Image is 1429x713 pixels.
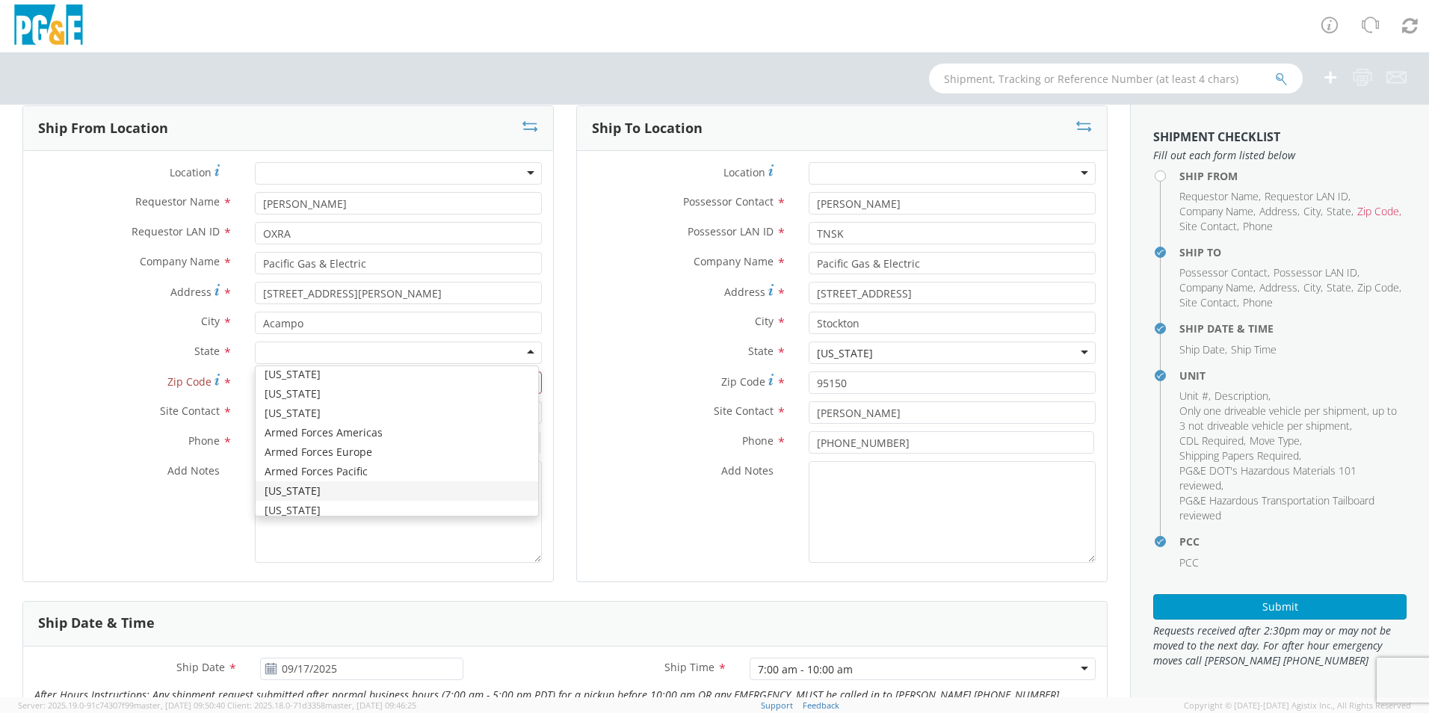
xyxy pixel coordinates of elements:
span: State [1327,280,1351,294]
span: Copyright © [DATE]-[DATE] Agistix Inc., All Rights Reserved [1184,700,1411,712]
li: , [1179,404,1403,433]
span: Phone [1243,219,1273,233]
span: Ship Date [176,660,225,674]
div: 7:00 am - 10:00 am [758,662,853,677]
h4: Ship From [1179,170,1407,182]
span: master, [DATE] 09:46:25 [325,700,416,711]
li: , [1215,389,1271,404]
span: Requestor LAN ID [1265,189,1348,203]
li: , [1179,295,1239,310]
li: , [1250,433,1302,448]
div: [US_STATE] [256,481,537,501]
li: , [1327,280,1354,295]
li: , [1259,204,1300,219]
div: [US_STATE] [256,384,537,404]
button: Submit [1153,594,1407,620]
span: Requestor Name [135,194,220,209]
li: , [1179,433,1246,448]
span: Phone [188,433,220,448]
li: , [1274,265,1359,280]
span: Ship Time [664,660,714,674]
span: Company Name [1179,280,1253,294]
span: Client: 2025.18.0-71d3358 [227,700,416,711]
li: , [1179,189,1261,204]
li: , [1303,204,1323,219]
span: Company Name [694,254,774,268]
div: [US_STATE] [256,501,537,520]
span: City [1303,204,1321,218]
span: Phone [1243,295,1273,309]
span: Possessor LAN ID [1274,265,1357,280]
span: Site Contact [1179,219,1237,233]
li: , [1179,342,1227,357]
span: CDL Required [1179,433,1244,448]
h4: Ship Date & Time [1179,323,1407,334]
div: Armed Forces Americas [256,423,537,442]
li: , [1179,280,1256,295]
span: State [194,344,220,358]
span: PCC [1179,555,1199,570]
span: Fill out each form listed below [1153,148,1407,163]
div: Armed Forces Pacific [256,462,537,481]
span: Site Contact [714,404,774,418]
span: Requestor LAN ID [132,224,220,238]
span: Company Name [1179,204,1253,218]
span: Description [1215,389,1268,403]
div: Armed Forces Europe [256,442,537,462]
span: Possessor LAN ID [688,224,774,238]
span: Site Contact [1179,295,1237,309]
li: , [1179,265,1270,280]
span: Add Notes [721,463,774,478]
span: PG&E DOT's Hazardous Materials 101 reviewed [1179,463,1357,493]
span: Location [723,165,765,179]
span: Unit # [1179,389,1209,403]
h4: Unit [1179,370,1407,381]
span: Zip Code [1357,280,1399,294]
span: Address [170,285,212,299]
li: , [1357,280,1401,295]
span: master, [DATE] 09:50:40 [134,700,225,711]
div: [US_STATE] [817,346,873,361]
span: Move Type [1250,433,1300,448]
li: , [1303,280,1323,295]
span: Shipping Papers Required [1179,448,1299,463]
span: State [748,344,774,358]
span: Zip Code [167,374,212,389]
span: Address [724,285,765,299]
strong: Shipment Checklist [1153,129,1280,145]
img: pge-logo-06675f144f4cfa6a6814.png [11,4,86,49]
span: Add Notes [167,463,220,478]
li: , [1265,189,1351,204]
li: , [1179,463,1403,493]
span: City [1303,280,1321,294]
span: State [1327,204,1351,218]
input: Shipment, Tracking or Reference Number (at least 4 chars) [929,64,1303,93]
span: City [755,314,774,328]
li: , [1179,219,1239,234]
span: Requestor Name [1179,189,1259,203]
span: Server: 2025.19.0-91c74307f99 [18,700,225,711]
a: Support [761,700,793,711]
span: Zip Code [721,374,765,389]
li: , [1327,204,1354,219]
div: [US_STATE] [256,365,537,384]
h3: Ship To Location [592,121,703,136]
span: Ship Date [1179,342,1225,356]
span: Possessor Contact [1179,265,1268,280]
span: Phone [742,433,774,448]
span: Address [1259,280,1297,294]
h4: PCC [1179,536,1407,547]
li: , [1179,204,1256,219]
li: , [1179,448,1301,463]
span: Requests received after 2:30pm may or may not be moved to the next day. For after hour emergency ... [1153,623,1407,668]
h3: Ship Date & Time [38,616,155,631]
span: Only one driveable vehicle per shipment, up to 3 not driveable vehicle per shipment [1179,404,1397,433]
span: Company Name [140,254,220,268]
h3: Ship From Location [38,121,168,136]
a: Feedback [803,700,839,711]
span: Possessor Contact [683,194,774,209]
span: City [201,314,220,328]
li: , [1179,389,1211,404]
span: PG&E Hazardous Transportation Tailboard reviewed [1179,493,1374,522]
div: [US_STATE] [256,404,537,423]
